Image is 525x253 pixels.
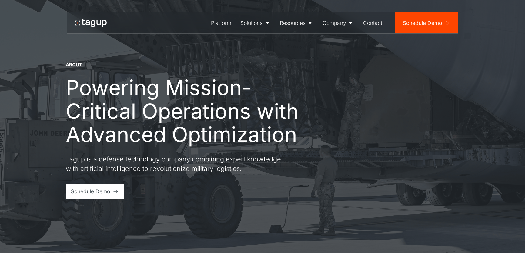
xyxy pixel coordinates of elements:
a: Company [318,12,359,33]
div: Contact [363,19,382,27]
div: Company [323,19,346,27]
div: Platform [211,19,231,27]
a: Schedule Demo [395,12,458,33]
a: Solutions [236,12,275,33]
a: Resources [275,12,318,33]
a: Schedule Demo [66,184,125,199]
a: Contact [359,12,387,33]
div: Schedule Demo [403,19,442,27]
div: Schedule Demo [71,188,110,195]
div: Resources [280,19,306,27]
p: Tagup is a defense technology company combining expert knowledge with artificial intelligence to ... [66,155,284,173]
div: About [66,62,82,68]
h1: Powering Mission-Critical Operations with Advanced Optimization [66,76,320,147]
a: Platform [206,12,236,33]
div: Solutions [240,19,262,27]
